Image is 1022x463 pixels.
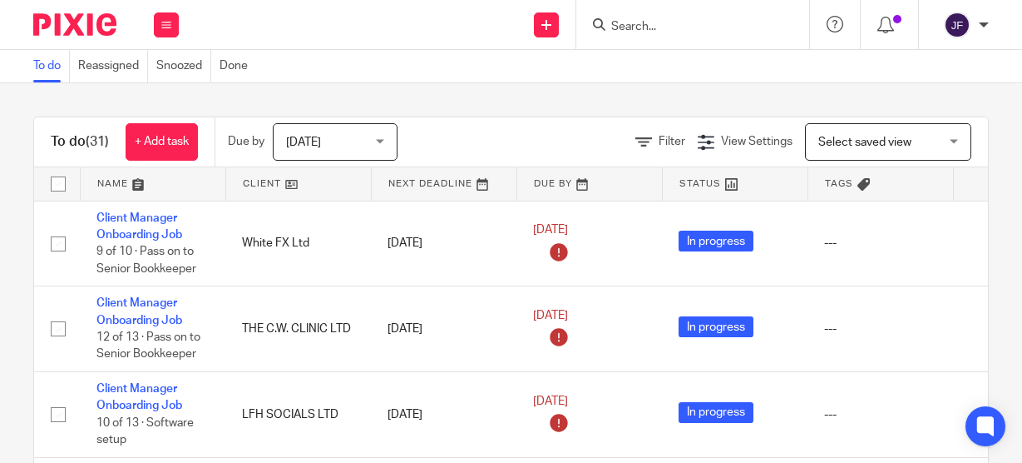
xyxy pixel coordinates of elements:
[225,372,371,458] td: LFH SOCIALS LTD
[96,417,194,446] span: 10 of 13 · Software setup
[96,212,182,241] a: Client Manager Onboarding Job
[824,235,936,251] div: ---
[533,224,568,236] span: [DATE]
[225,286,371,372] td: THE C.W. CLINIC LTD
[126,123,198,161] a: + Add task
[33,13,116,36] img: Pixie
[225,201,371,286] td: White FX Ltd
[825,179,853,188] span: Tags
[371,286,516,372] td: [DATE]
[721,136,792,147] span: View Settings
[228,133,264,150] p: Due by
[371,372,516,458] td: [DATE]
[220,50,256,82] a: Done
[371,201,516,286] td: [DATE]
[818,137,911,148] span: Select saved view
[679,316,753,337] span: In progress
[286,137,321,148] span: [DATE]
[610,20,759,35] input: Search
[944,12,970,38] img: svg%3E
[679,402,753,423] span: In progress
[96,297,182,326] a: Client Manager Onboarding Job
[96,246,196,275] span: 9 of 10 · Pass on to Senior Bookkeeper
[679,231,753,251] span: In progress
[78,50,148,82] a: Reassigned
[824,321,936,337] div: ---
[659,136,685,147] span: Filter
[156,50,211,82] a: Snoozed
[533,310,568,321] span: [DATE]
[96,331,200,361] span: 12 of 13 · Pass on to Senior Bookkeeper
[533,396,568,407] span: [DATE]
[96,383,182,411] a: Client Manager Onboarding Job
[33,50,70,82] a: To do
[824,406,936,423] div: ---
[86,135,109,148] span: (31)
[51,133,109,151] h1: To do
